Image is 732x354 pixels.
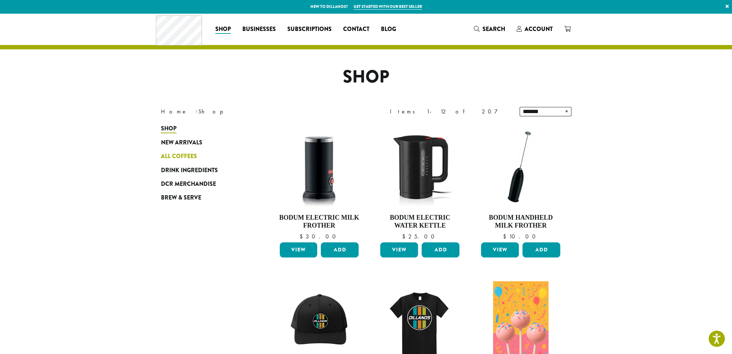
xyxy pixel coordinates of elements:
[503,233,539,240] bdi: 10.00
[378,214,461,229] h4: Bodum Electric Water Kettle
[402,233,438,240] bdi: 25.00
[161,152,197,161] span: All Coffees
[278,125,360,208] img: DP3954.01-002.png
[161,163,247,177] a: Drink Ingredients
[278,214,361,229] h4: Bodum Electric Milk Frother
[299,233,339,240] bdi: 30.00
[422,242,459,257] button: Add
[161,136,247,149] a: New Arrivals
[161,191,247,205] a: Brew & Serve
[321,242,359,257] button: Add
[299,233,305,240] span: $
[161,107,355,116] nav: Breadcrumb
[161,166,218,175] span: Drink Ingredients
[161,122,247,135] a: Shop
[161,193,201,202] span: Brew & Serve
[468,23,511,35] a: Search
[380,242,418,257] a: View
[280,242,318,257] a: View
[161,124,176,133] span: Shop
[525,25,553,33] span: Account
[161,177,247,191] a: DCR Merchandise
[161,180,216,189] span: DCR Merchandise
[242,25,276,34] span: Businesses
[195,105,198,116] span: ›
[402,233,408,240] span: $
[479,125,562,208] img: DP3927.01-002.png
[210,23,237,35] a: Shop
[381,25,396,34] span: Blog
[481,242,519,257] a: View
[161,149,247,163] a: All Coffees
[161,138,202,147] span: New Arrivals
[287,25,332,34] span: Subscriptions
[479,214,562,229] h4: Bodum Handheld Milk Frother
[278,125,361,239] a: Bodum Electric Milk Frother $30.00
[390,107,509,116] div: Items 1-12 of 207
[503,233,509,240] span: $
[479,125,562,239] a: Bodum Handheld Milk Frother $10.00
[343,25,369,34] span: Contact
[156,67,577,88] h1: Shop
[378,125,461,208] img: DP3955.01.png
[354,4,422,10] a: Get started with our best seller
[522,242,560,257] button: Add
[482,25,505,33] span: Search
[215,25,231,34] span: Shop
[161,108,188,115] a: Home
[378,125,461,239] a: Bodum Electric Water Kettle $25.00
